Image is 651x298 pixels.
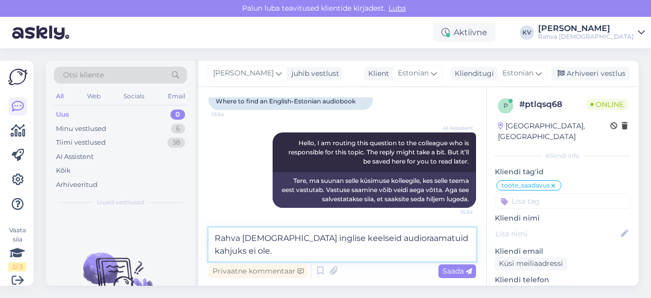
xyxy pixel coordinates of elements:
div: Web [85,90,103,103]
div: Klienditugi [451,68,494,79]
div: AI Assistent [56,152,94,162]
textarea: Rahva [DEMOGRAPHIC_DATA] inglise keelseid audioraamatuid kahjuks ei ole [209,228,476,261]
div: Where to find an English-Estonian audiobook [209,93,373,110]
div: Socials [122,90,146,103]
div: Arhiveeri vestlus [551,67,630,80]
span: Uued vestlused [97,198,144,207]
span: Otsi kliente [63,70,104,80]
div: Aktiivne [433,23,495,42]
div: KV [520,25,534,40]
input: Lisa tag [495,194,631,209]
span: [PERSON_NAME] [213,68,274,79]
div: Email [166,90,187,103]
div: Privaatne kommentaar [209,264,308,278]
input: Lisa nimi [495,228,619,239]
span: Hello, I am routing this question to the colleague who is responsible for this topic. The reply m... [288,139,470,165]
div: Minu vestlused [56,124,106,134]
div: Küsi meiliaadressi [495,257,567,270]
div: Klient [364,68,389,79]
span: p [504,102,508,110]
p: Kliendi email [495,246,631,257]
div: 0 [170,110,185,120]
div: 2 / 3 [8,262,26,272]
div: Uus [56,110,69,120]
div: # ptlqsq68 [519,98,586,111]
div: 6 [171,124,185,134]
span: Luba [386,4,409,13]
div: All [54,90,66,103]
img: Askly Logo [8,69,27,85]
div: 38 [167,138,185,148]
div: Vaata siia [8,226,26,272]
div: juhib vestlust [287,68,339,79]
div: Kõik [56,166,71,176]
div: Arhiveeritud [56,180,98,190]
div: [GEOGRAPHIC_DATA], [GEOGRAPHIC_DATA] [498,121,610,142]
span: Estonian [398,68,429,79]
div: Rahva [DEMOGRAPHIC_DATA] [538,33,634,41]
p: Kliendi telefon [495,275,631,285]
div: Kliendi info [495,151,631,160]
div: [PERSON_NAME] [538,24,634,33]
a: [PERSON_NAME]Rahva [DEMOGRAPHIC_DATA] [538,24,645,41]
p: Kliendi tag'id [495,167,631,177]
span: AI Assistent [435,124,473,132]
span: Saada [442,266,472,276]
p: Kliendi nimi [495,213,631,224]
div: Tiimi vestlused [56,138,106,148]
span: 15:54 [435,208,473,216]
div: Tere, ma suunan selle küsimuse kolleegile, kes selle teema eest vastutab. Vastuse saamine võib ve... [273,172,476,208]
span: toote_saadavus [501,182,550,188]
span: Online [586,99,628,110]
span: 15:54 [212,111,250,118]
span: Estonian [502,68,534,79]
